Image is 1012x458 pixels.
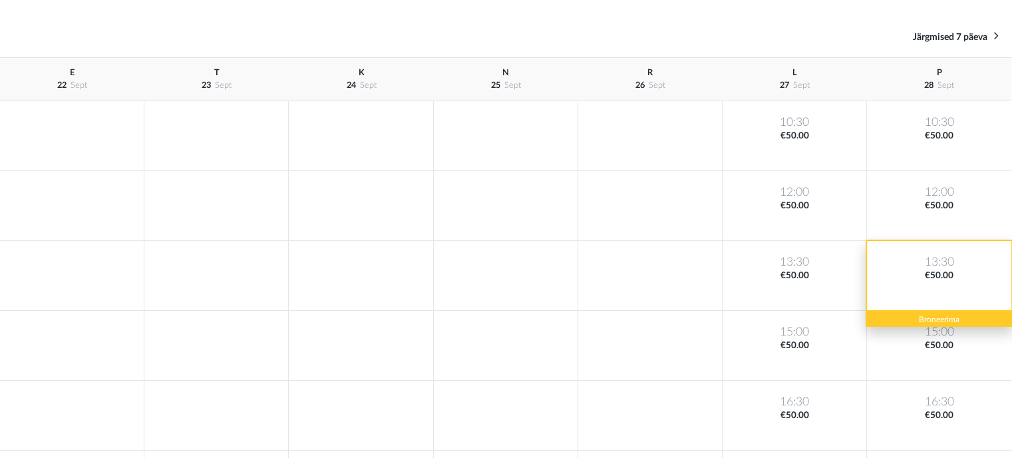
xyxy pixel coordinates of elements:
span: sept [649,81,665,89]
span: R [647,69,653,77]
span: 15:00 [870,324,1009,340]
span: €50.00 [870,409,1009,422]
span: 23 [202,81,211,89]
span: Järgmised 7 päeva [913,33,987,42]
span: 10:30 [870,114,1009,130]
span: P [937,69,942,77]
a: Järgmised 7 päeva [913,29,999,44]
span: 25 [491,81,500,89]
span: sept [215,81,232,89]
span: €50.00 [725,270,864,282]
span: 13:30 [725,254,864,270]
span: sept [937,81,954,89]
span: sept [71,81,87,89]
span: K [358,69,364,77]
span: 28 [924,81,933,89]
span: E [70,69,75,77]
span: 12:00 [870,184,1009,200]
span: €50.00 [870,340,1009,352]
span: 12:00 [725,184,864,200]
span: sept [359,81,376,89]
span: €50.00 [725,409,864,422]
span: €50.00 [870,130,1009,142]
span: 27 [780,81,789,89]
span: €50.00 [725,130,864,142]
span: sept [793,81,810,89]
span: L [792,69,797,77]
span: €50.00 [725,340,864,352]
span: T [214,69,220,77]
span: 10:30 [725,114,864,130]
span: €50.00 [870,200,1009,212]
span: sept [504,81,521,89]
span: N [502,69,509,77]
span: 22 [57,81,67,89]
span: 26 [635,81,645,89]
span: 24 [346,81,355,89]
span: €50.00 [725,200,864,212]
span: 16:30 [725,394,864,409]
span: 16:30 [870,394,1009,409]
span: 15:00 [725,324,864,340]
